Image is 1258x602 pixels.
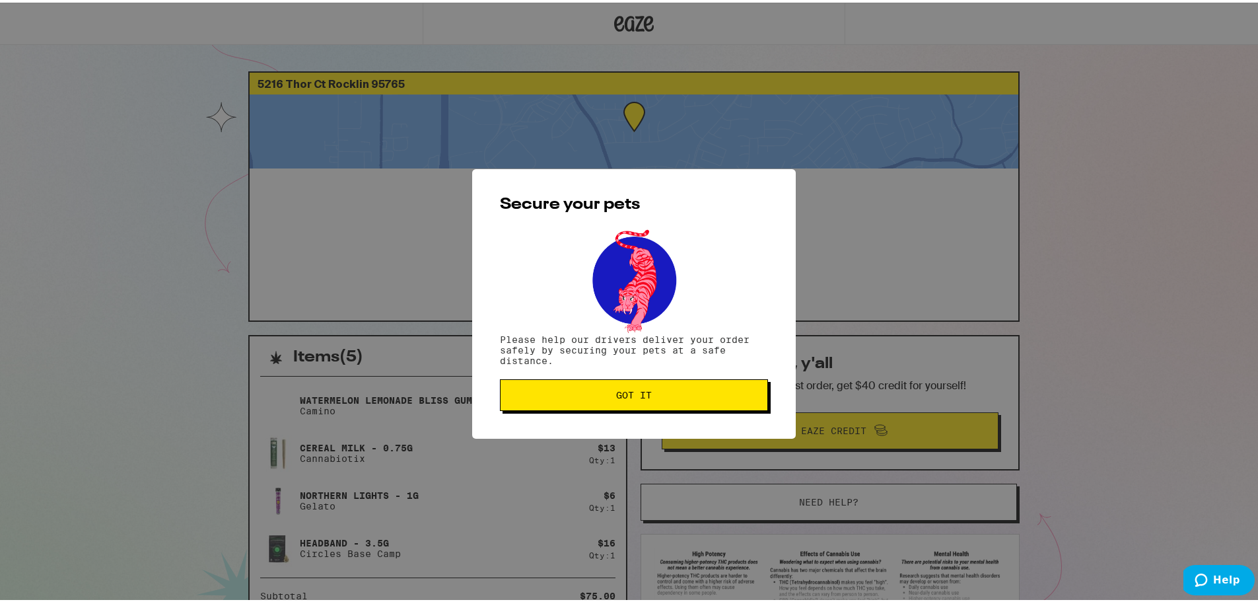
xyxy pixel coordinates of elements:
[500,377,768,408] button: Got it
[1183,562,1255,595] iframe: Opens a widget where you can find more information
[580,223,688,332] img: pets
[616,388,652,397] span: Got it
[500,332,768,363] p: Please help our drivers deliver your order safely by securing your pets at a safe distance.
[500,194,768,210] h2: Secure your pets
